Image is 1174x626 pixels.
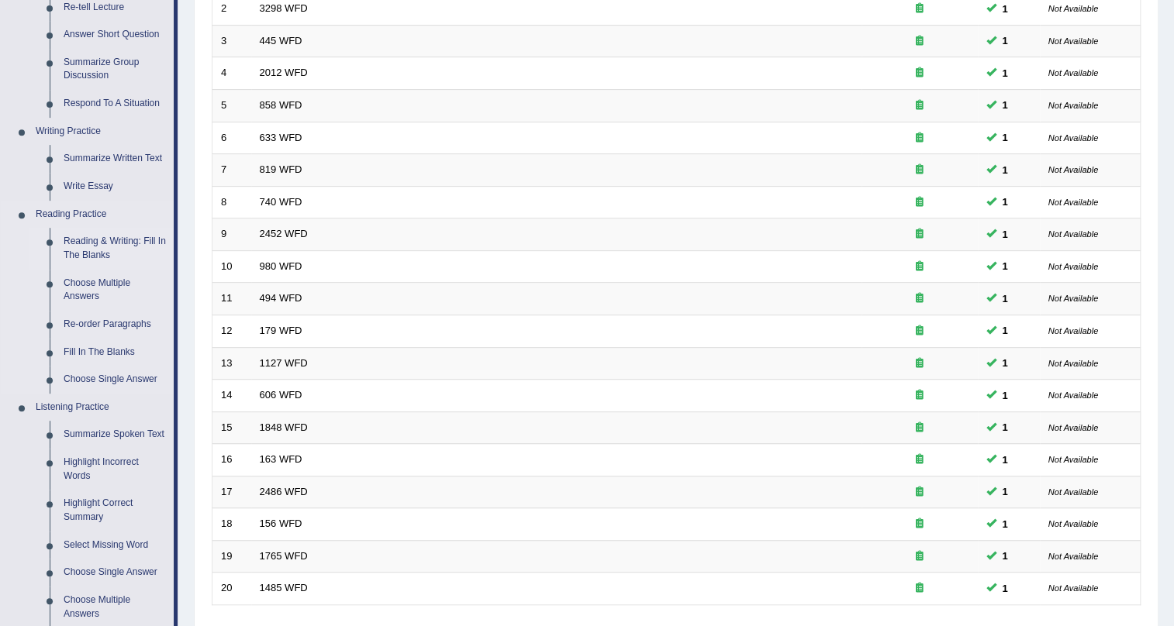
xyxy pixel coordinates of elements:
[1048,229,1098,239] small: Not Available
[1048,487,1098,497] small: Not Available
[212,315,251,347] td: 12
[29,118,174,146] a: Writing Practice
[212,411,251,444] td: 15
[212,283,251,315] td: 11
[996,258,1014,274] span: You can still take this question
[1048,583,1098,593] small: Not Available
[870,195,969,210] div: Exam occurring question
[212,508,251,541] td: 18
[870,227,969,242] div: Exam occurring question
[996,355,1014,371] span: You can still take this question
[57,173,174,201] a: Write Essay
[260,35,302,46] a: 445 WFD
[870,549,969,564] div: Exam occurring question
[57,49,174,90] a: Summarize Group Discussion
[996,162,1014,178] span: You can still take this question
[260,389,302,401] a: 606 WFD
[212,476,251,508] td: 17
[212,540,251,573] td: 19
[870,452,969,467] div: Exam occurring question
[57,228,174,269] a: Reading & Writing: Fill In The Blanks
[1048,294,1098,303] small: Not Available
[1048,101,1098,110] small: Not Available
[1048,455,1098,464] small: Not Available
[870,517,969,531] div: Exam occurring question
[57,270,174,311] a: Choose Multiple Answers
[260,163,302,175] a: 819 WFD
[212,444,251,476] td: 16
[870,485,969,500] div: Exam occurring question
[1048,36,1098,46] small: Not Available
[1048,423,1098,432] small: Not Available
[57,490,174,531] a: Highlight Correct Summary
[996,387,1014,404] span: You can still take this question
[996,226,1014,242] span: You can still take this question
[1048,262,1098,271] small: Not Available
[212,347,251,380] td: 13
[260,292,302,304] a: 494 WFD
[57,559,174,586] a: Choose Single Answer
[212,380,251,412] td: 14
[996,483,1014,500] span: You can still take this question
[1048,198,1098,207] small: Not Available
[996,291,1014,307] span: You can still take this question
[870,291,969,306] div: Exam occurring question
[870,356,969,371] div: Exam occurring question
[1048,133,1098,143] small: Not Available
[212,90,251,122] td: 5
[996,548,1014,564] span: You can still take this question
[260,357,308,369] a: 1127 WFD
[260,453,302,465] a: 163 WFD
[57,21,174,49] a: Answer Short Question
[1048,165,1098,174] small: Not Available
[996,194,1014,210] span: You can still take this question
[57,421,174,449] a: Summarize Spoken Text
[57,90,174,118] a: Respond To A Situation
[260,196,302,208] a: 740 WFD
[260,260,302,272] a: 980 WFD
[870,98,969,113] div: Exam occurring question
[996,129,1014,146] span: You can still take this question
[260,325,302,336] a: 179 WFD
[996,322,1014,339] span: You can still take this question
[212,154,251,187] td: 7
[57,311,174,339] a: Re-order Paragraphs
[996,97,1014,113] span: You can still take this question
[1048,4,1098,13] small: Not Available
[29,201,174,229] a: Reading Practice
[260,550,308,562] a: 1765 WFD
[870,34,969,49] div: Exam occurring question
[870,2,969,16] div: Exam occurring question
[29,394,174,421] a: Listening Practice
[57,366,174,394] a: Choose Single Answer
[996,452,1014,468] span: You can still take this question
[57,145,174,173] a: Summarize Written Text
[212,25,251,57] td: 3
[260,518,302,529] a: 156 WFD
[260,486,308,497] a: 2486 WFD
[57,339,174,366] a: Fill In The Blanks
[260,228,308,239] a: 2452 WFD
[996,580,1014,597] span: You can still take this question
[212,186,251,218] td: 8
[260,67,308,78] a: 2012 WFD
[870,260,969,274] div: Exam occurring question
[870,421,969,435] div: Exam occurring question
[870,388,969,403] div: Exam occurring question
[996,33,1014,49] span: You can still take this question
[57,449,174,490] a: Highlight Incorrect Words
[212,57,251,90] td: 4
[870,66,969,81] div: Exam occurring question
[870,581,969,596] div: Exam occurring question
[260,2,308,14] a: 3298 WFD
[212,573,251,605] td: 20
[260,99,302,111] a: 858 WFD
[870,131,969,146] div: Exam occurring question
[996,419,1014,435] span: You can still take this question
[1048,390,1098,400] small: Not Available
[996,65,1014,81] span: You can still take this question
[57,531,174,559] a: Select Missing Word
[1048,552,1098,561] small: Not Available
[260,582,308,593] a: 1485 WFD
[1048,359,1098,368] small: Not Available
